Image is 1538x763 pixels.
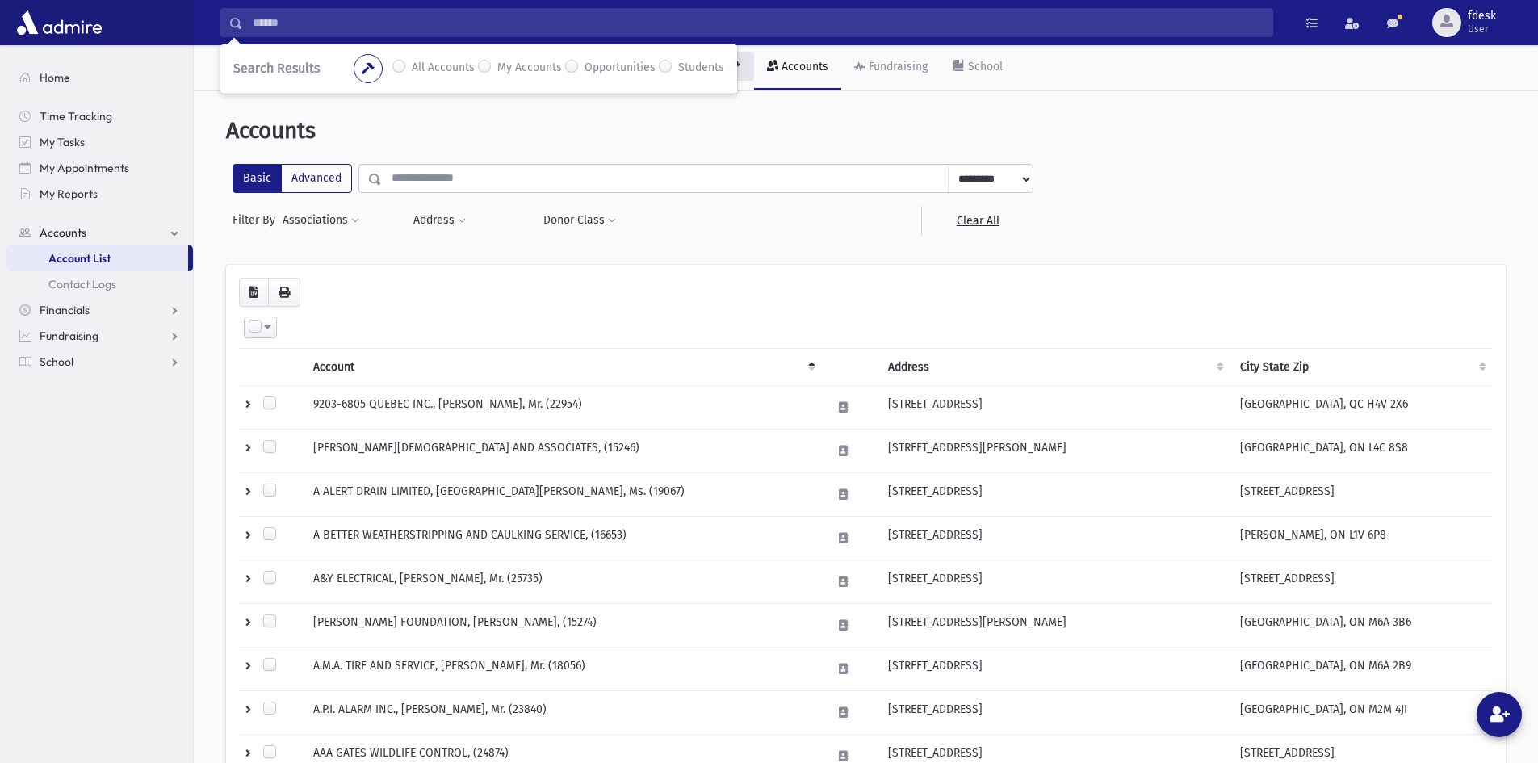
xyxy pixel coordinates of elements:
span: Accounts [226,117,316,144]
span: My Reports [40,187,98,201]
span: My Tasks [40,135,85,149]
span: Home [40,70,70,85]
button: Address [413,206,467,235]
span: Financials [40,303,90,317]
a: School [6,349,193,375]
a: Fundraising [841,45,941,90]
label: Basic [233,164,282,193]
button: Associations [282,206,360,235]
a: Account List [6,245,188,271]
a: My Reports [6,181,193,207]
td: [STREET_ADDRESS] [878,691,1230,735]
td: A BETTER WEATHERSTRIPPING AND CAULKING SERVICE, (16653) [304,517,822,560]
div: Fundraising [865,60,928,73]
span: Filter By [233,212,282,228]
a: Clear All [921,206,1033,235]
span: School [40,354,73,369]
a: Time Tracking [6,103,193,129]
a: My Tasks [6,129,193,155]
td: [STREET_ADDRESS] [878,517,1230,560]
img: AdmirePro [13,6,106,39]
div: Accounts [778,60,828,73]
input: Search [243,8,1272,37]
span: Contact Logs [48,277,116,291]
span: Accounts [40,225,86,240]
td: [STREET_ADDRESS] [878,648,1230,691]
label: All Accounts [412,59,475,78]
td: [PERSON_NAME] FOUNDATION, [PERSON_NAME], (15274) [304,604,822,648]
button: Donor Class [543,206,617,235]
span: Search Results [233,61,320,76]
td: [STREET_ADDRESS] [878,560,1230,604]
a: My Appointments [6,155,193,181]
label: Opportunities [585,59,656,78]
td: [GEOGRAPHIC_DATA], QC H4V 2X6 [1230,386,1493,430]
td: [GEOGRAPHIC_DATA], ON M6A 3B6 [1230,604,1493,648]
span: My Appointments [40,161,129,175]
td: [PERSON_NAME], ON L1V 6P8 [1230,517,1493,560]
td: 9203-6805 QUEBEC INC., [PERSON_NAME], Mr. (22954) [304,386,822,430]
a: Contact Logs [6,271,193,297]
td: [PERSON_NAME][DEMOGRAPHIC_DATA] AND ASSOCIATES, (15246) [304,430,822,473]
td: [STREET_ADDRESS] [1230,560,1493,604]
td: [GEOGRAPHIC_DATA], ON M2M 4JI [1230,691,1493,735]
label: Students [678,59,724,78]
td: A.P.I. ALARM INC., [PERSON_NAME], Mr. (23840) [304,691,822,735]
a: Home [6,65,193,90]
div: School [965,60,1003,73]
span: Fundraising [40,329,98,343]
div: FilterModes [233,164,352,193]
td: [GEOGRAPHIC_DATA], ON M6A 2B9 [1230,648,1493,691]
span: Time Tracking [40,109,112,124]
a: Fundraising [6,323,193,349]
td: A&Y ELECTRICAL, [PERSON_NAME], Mr. (25735) [304,560,822,604]
button: CSV [239,278,269,307]
a: Accounts [6,220,193,245]
label: Advanced [281,164,352,193]
td: [STREET_ADDRESS] [1230,473,1493,517]
td: A ALERT DRAIN LIMITED, [GEOGRAPHIC_DATA][PERSON_NAME], Ms. (19067) [304,473,822,517]
td: A.M.A. TIRE AND SERVICE, [PERSON_NAME], Mr. (18056) [304,648,822,691]
span: Account List [48,251,111,266]
th: Account: activate to sort column descending [304,349,822,386]
td: [STREET_ADDRESS] [878,386,1230,430]
a: Financials [6,297,193,323]
a: Accounts [754,45,841,90]
a: School [941,45,1016,90]
th: Address : activate to sort column ascending [878,349,1230,386]
td: [STREET_ADDRESS][PERSON_NAME] [878,430,1230,473]
button: Print [268,278,300,307]
td: [STREET_ADDRESS] [878,473,1230,517]
span: fdesk [1468,10,1496,23]
span: User [1468,23,1496,36]
td: [STREET_ADDRESS][PERSON_NAME] [878,604,1230,648]
th: City State Zip : activate to sort column ascending [1230,349,1493,386]
td: [GEOGRAPHIC_DATA], ON L4C 8S8 [1230,430,1493,473]
label: My Accounts [497,59,562,78]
